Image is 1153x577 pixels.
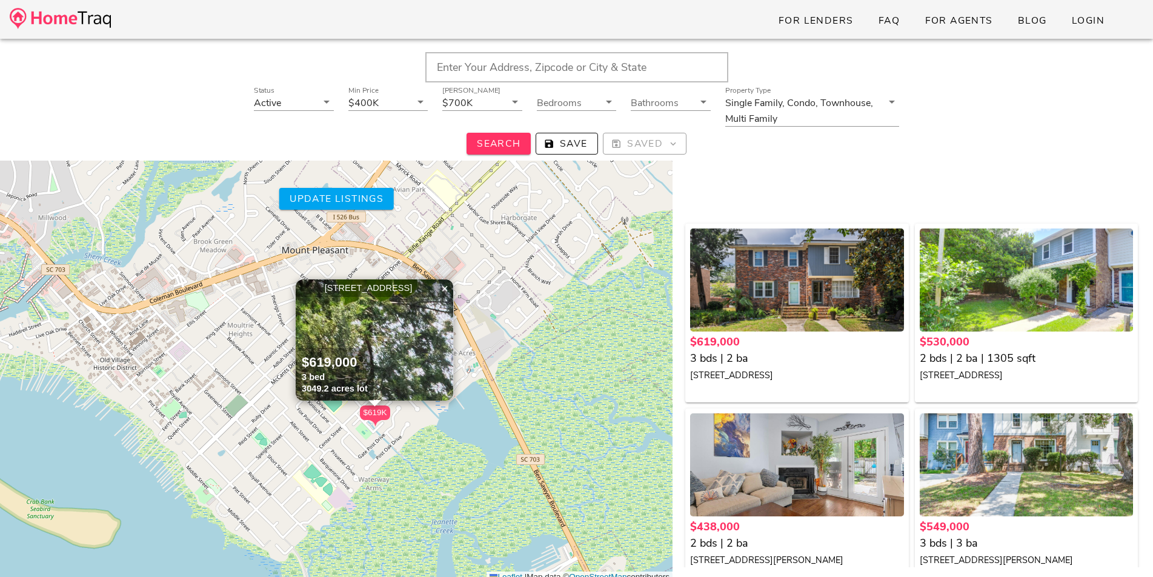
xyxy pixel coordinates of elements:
a: Blog [1008,10,1057,32]
span: Search [476,137,521,150]
div: $619,000 [302,354,368,372]
label: [PERSON_NAME] [442,86,500,95]
div: Multi Family [725,113,777,124]
a: $438,000 2 bds | 2 ba [STREET_ADDRESS][PERSON_NAME] [690,519,903,568]
span: Save [546,137,588,150]
div: $619,000 [690,334,903,350]
a: $530,000 2 bds | 2 ba | 1305 sqft [STREET_ADDRESS] [920,334,1133,383]
span: Update listings [289,192,384,205]
div: Active [254,98,281,108]
div: $530,000 [920,334,1133,350]
div: 3 bed [302,372,368,383]
span: Blog [1017,14,1047,27]
div: 3049.2 acres lot [302,383,368,395]
input: Enter Your Address, Zipcode or City & State [425,52,728,82]
div: $619K [360,405,390,427]
div: 3 bds | 3 ba [920,535,1133,552]
button: Save [536,133,598,155]
div: Condo, [787,98,818,108]
a: $619,000 3 bds | 2 ba [STREET_ADDRESS] [690,334,903,383]
small: [STREET_ADDRESS][PERSON_NAME] [690,554,843,566]
button: Search [467,133,531,155]
a: $549,000 3 bds | 3 ba [STREET_ADDRESS][PERSON_NAME] [920,519,1133,568]
span: FAQ [878,14,900,27]
div: $700K [442,98,473,108]
label: Status [254,86,274,95]
div: Property TypeSingle Family,Condo,Townhouse,Multi Family [725,95,899,126]
div: [PERSON_NAME]$700K [442,95,522,110]
button: Update listings [279,188,393,210]
div: Bedrooms [537,95,617,110]
span: For Agents [924,14,992,27]
label: Property Type [725,86,771,95]
small: [STREET_ADDRESS] [690,369,773,381]
a: Login [1062,10,1114,32]
small: [STREET_ADDRESS][PERSON_NAME] [920,554,1073,566]
img: triPin.png [369,420,382,427]
small: [STREET_ADDRESS] [920,369,1003,381]
div: $438,000 [690,519,903,535]
div: StatusActive [254,95,334,110]
div: [STREET_ADDRESS] [299,282,450,294]
div: Min Price$400K [348,95,428,110]
div: Townhouse, [820,98,873,108]
span: × [441,282,448,295]
div: 3 bds | 2 ba [690,350,903,367]
a: FAQ [868,10,910,32]
span: Login [1071,14,1105,27]
div: Single Family, [725,98,785,108]
a: For Lenders [768,10,863,32]
a: [STREET_ADDRESS] $619,000 3 bed 3049.2 acres lot [296,279,454,401]
button: Saved [603,133,686,155]
a: Close popup [436,279,454,298]
div: $619K [360,405,390,420]
span: For Lenders [778,14,854,27]
div: $400K [348,98,379,108]
label: Min Price [348,86,379,95]
span: Saved [613,137,676,150]
iframe: Chat Widget [1092,519,1153,577]
div: Bathrooms [631,95,711,110]
a: For Agents [914,10,1002,32]
img: desktop-logo.34a1112.png [10,8,111,29]
div: 2 bds | 2 ba | 1305 sqft [920,350,1133,367]
div: $549,000 [920,519,1133,535]
div: 2 bds | 2 ba [690,535,903,552]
